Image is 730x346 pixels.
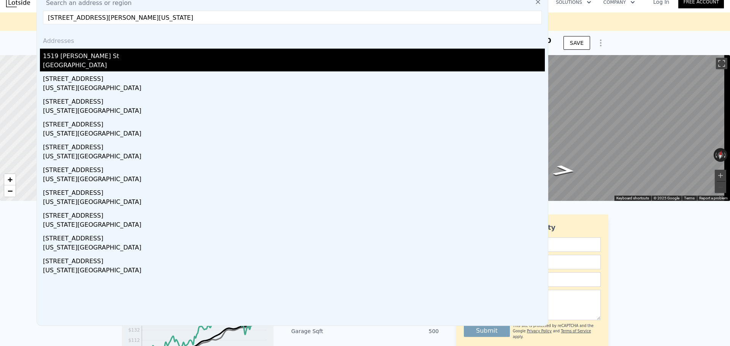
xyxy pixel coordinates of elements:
tspan: $112 [128,338,140,343]
button: Reset the view [716,148,724,162]
div: Garage Sqft [291,327,365,335]
div: [STREET_ADDRESS] [43,94,545,106]
div: 500 [365,327,439,335]
div: [STREET_ADDRESS] [43,117,545,129]
button: Keyboard shortcuts [616,196,649,201]
div: [US_STATE][GEOGRAPHIC_DATA] [43,129,545,140]
div: [US_STATE][GEOGRAPHIC_DATA] [43,106,545,117]
span: © 2025 Google [654,196,679,200]
a: Zoom in [4,174,16,185]
span: − [8,186,13,196]
div: [US_STATE][GEOGRAPHIC_DATA] [43,152,545,163]
button: Toggle fullscreen view [716,58,727,69]
button: Zoom in [715,170,726,181]
div: [STREET_ADDRESS] [43,231,545,243]
span: + [8,175,13,184]
button: Show Options [593,35,608,51]
div: [STREET_ADDRESS] [43,254,545,266]
div: Addresses [40,30,545,49]
div: [US_STATE][GEOGRAPHIC_DATA] [43,84,545,94]
div: [GEOGRAPHIC_DATA] [43,61,545,71]
path: Go East, NW 16th St [543,163,585,179]
a: Report a problem [699,196,728,200]
div: 1519 [PERSON_NAME] St [43,49,545,61]
div: This site is protected by reCAPTCHA and the Google and apply. [513,323,601,340]
div: [US_STATE][GEOGRAPHIC_DATA] [43,220,545,231]
a: Terms of Service [561,329,591,333]
tspan: $132 [128,327,140,333]
button: SAVE [563,36,590,50]
div: [STREET_ADDRESS] [43,71,545,84]
div: [STREET_ADDRESS] [43,208,545,220]
div: [STREET_ADDRESS] [43,140,545,152]
div: [US_STATE][GEOGRAPHIC_DATA] [43,197,545,208]
div: [STREET_ADDRESS] [43,163,545,175]
a: Privacy Policy [527,329,552,333]
div: [US_STATE][GEOGRAPHIC_DATA] [43,175,545,185]
a: Terms (opens in new tab) [684,196,695,200]
a: Zoom out [4,185,16,197]
div: [US_STATE][GEOGRAPHIC_DATA] [43,243,545,254]
button: Submit [464,325,510,337]
button: Rotate counterclockwise [714,148,718,162]
button: Zoom out [715,182,726,193]
button: Rotate clockwise [724,148,728,162]
div: [US_STATE][GEOGRAPHIC_DATA] [43,266,545,276]
input: Enter an address, city, region, neighborhood or zip code [43,11,542,24]
div: [STREET_ADDRESS] [43,185,545,197]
